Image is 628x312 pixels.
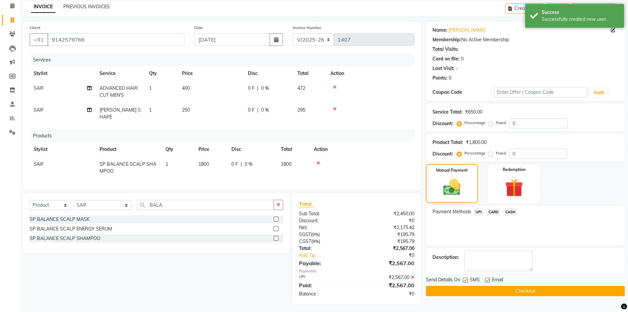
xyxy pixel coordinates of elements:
[248,85,254,92] span: 0 F
[503,208,517,216] span: CASH
[357,281,419,289] div: ₹2,567.00
[367,252,419,259] div: ₹0
[241,161,242,168] span: |
[194,25,203,31] label: Date
[299,238,311,244] span: CGST
[299,268,414,274] div: Payments
[31,1,55,13] a: INVOICE
[505,3,543,14] button: Create New
[474,208,484,216] span: UPI
[542,9,619,16] div: Success
[261,85,269,92] span: 0 %
[294,259,357,267] div: Payable:
[149,107,152,113] span: 1
[433,65,455,72] div: Last Visit:
[261,107,269,114] span: 0 %
[494,87,587,97] input: Enter Offer / Coupon Code
[30,33,48,46] button: +91
[30,235,101,242] div: SP BALANCE SCALP SHAMPOO
[30,54,419,66] div: Services
[30,66,96,81] th: Stylist
[436,167,468,173] label: Manual Payment
[294,291,357,297] div: Balance :
[245,161,253,168] span: 0 %
[461,55,464,62] div: 0
[357,291,419,297] div: ₹0
[313,239,319,244] span: 9%
[357,217,419,224] div: ₹0
[433,208,471,215] span: Payment Methods
[194,142,227,157] th: Price
[433,139,463,146] div: Product Total:
[198,161,209,167] span: 1800
[277,142,310,157] th: Total
[433,55,460,62] div: Card on file:
[433,151,453,157] div: Discount:
[30,142,96,157] th: Stylist
[30,225,112,232] div: SP BALANCE SCALP ENERGY SERUM
[100,161,156,174] span: SP BALANCE SCALP SHAMPOO
[357,245,419,252] div: ₹2,567.00
[496,150,506,156] label: Fixed
[182,107,190,113] span: 250
[572,3,615,14] button: Open Invoices
[96,66,145,81] th: Service
[34,85,44,91] span: SAIF
[248,107,254,114] span: 0 F
[244,66,293,81] th: Disc
[63,4,110,10] a: PREVIOUS INVOICES
[145,66,178,81] th: Qty
[433,120,453,127] div: Discount:
[456,65,458,72] div: -
[433,27,447,34] div: Name:
[546,3,569,14] button: Save
[293,25,321,31] label: Invoice Number
[503,167,525,173] label: Redemption
[294,274,357,281] div: UPI
[30,216,90,223] div: SP BALANCE SCALP MASK
[297,107,305,113] span: 295
[310,142,414,157] th: Action
[293,66,326,81] th: Total
[294,210,357,217] div: Sub Total:
[294,281,357,289] div: Paid:
[96,142,162,157] th: Product
[231,161,238,168] span: 0 F
[294,231,357,238] div: ( )
[297,85,305,91] span: 472
[486,208,500,216] span: CARD
[470,276,480,285] span: SMS
[294,224,357,231] div: Net:
[257,85,258,92] span: |
[182,85,190,91] span: 400
[357,274,419,281] div: ₹2,567.00
[464,150,486,156] label: Percentage
[464,120,486,126] label: Percentage
[433,89,494,96] div: Coupon Code
[294,217,357,224] div: Discount:
[294,245,357,252] div: Total:
[433,109,463,116] div: Service Total:
[30,130,419,142] div: Products
[281,161,291,167] span: 1800
[542,16,619,23] div: Successfully created new user.
[426,286,625,296] button: Checkout
[30,25,40,31] label: Client
[499,177,529,199] img: _gift.svg
[357,224,419,231] div: ₹2,175.42
[433,46,459,53] div: Total Visits:
[149,85,152,91] span: 1
[433,36,618,43] div: No Active Membership
[227,142,277,157] th: Disc
[433,75,447,82] div: Points:
[299,200,314,207] span: Total
[47,33,184,46] input: Search by Name/Mobile/Email/Code
[433,36,461,43] div: Membership:
[357,238,419,245] div: ₹195.79
[34,107,44,113] span: SAIF
[590,87,609,97] button: Apply
[449,75,451,82] div: 0
[465,109,482,116] div: ₹650.00
[426,276,460,285] span: Send Details On
[433,254,459,261] div: Description:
